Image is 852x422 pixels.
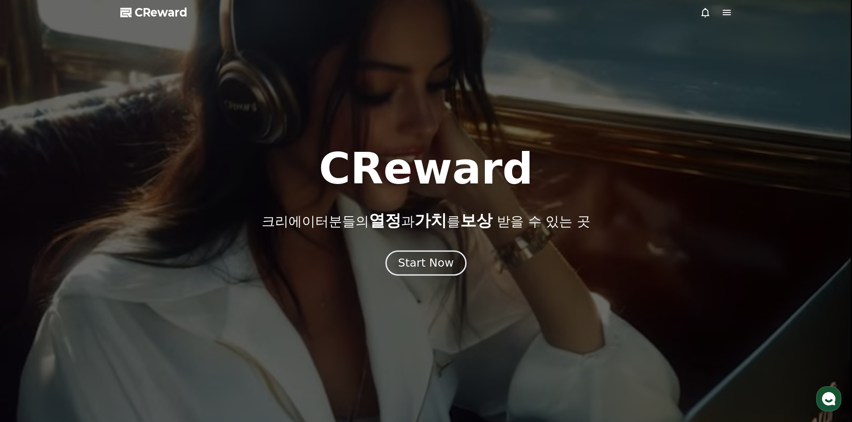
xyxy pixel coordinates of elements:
a: 홈 [3,283,59,305]
p: 크리에이터분들의 과 를 받을 수 있는 곳 [262,212,590,230]
span: 대화 [82,297,93,304]
span: 가치 [415,211,447,230]
a: 설정 [115,283,172,305]
span: 열정 [369,211,401,230]
span: 홈 [28,297,34,304]
span: CReward [135,5,187,20]
span: 설정 [138,297,149,304]
a: CReward [120,5,187,20]
a: Start Now [387,260,465,268]
div: Start Now [398,255,454,271]
a: 대화 [59,283,115,305]
button: Start Now [386,250,466,276]
span: 보상 [460,211,492,230]
h1: CReward [319,147,533,190]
